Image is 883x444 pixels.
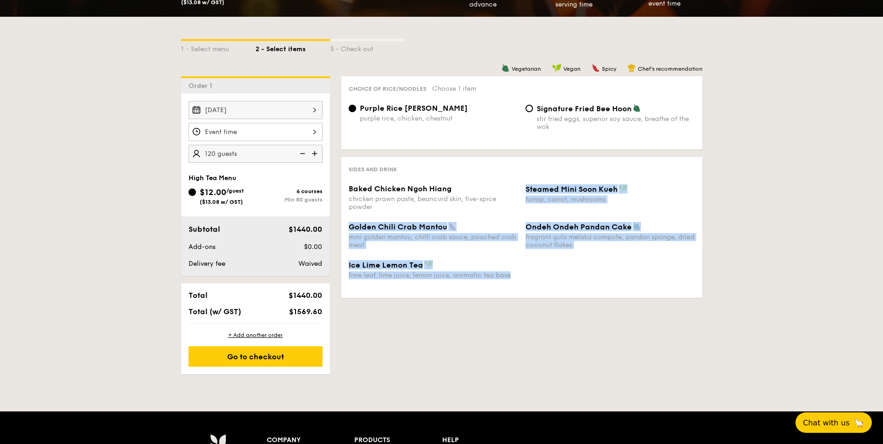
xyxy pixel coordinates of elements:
[256,188,323,195] div: 6 courses
[189,145,323,163] input: Number of guests
[638,66,702,72] span: Chef's recommendation
[189,82,216,90] span: Order 1
[189,188,196,196] input: $12.00/guest($13.08 w/ GST)6 coursesMin 80 guests
[448,222,457,230] img: icon-spicy.37a8142b.svg
[298,260,322,268] span: Waived
[349,166,397,173] span: Sides and Drink
[189,174,236,182] span: High Tea Menu
[537,104,632,113] span: Signature Fried Bee Hoon
[853,417,864,428] span: 🦙
[256,196,323,203] div: Min 80 guests
[633,222,641,230] img: icon-vegetarian.fe4039eb.svg
[189,307,241,316] span: Total (w/ GST)
[360,114,518,122] div: purple rice, chicken, chestnut
[526,195,695,203] div: turnip, carrot, mushrooms
[592,64,600,72] img: icon-spicy.37a8142b.svg
[309,145,323,162] img: icon-add.58712e84.svg
[189,331,323,339] div: + Add another order
[189,225,220,234] span: Subtotal
[795,412,872,433] button: Chat with us🦙
[189,101,323,119] input: Event date
[189,291,208,300] span: Total
[349,184,452,193] span: Baked Chicken Ngoh Hiang
[189,346,323,367] div: Go to checkout
[189,243,216,251] span: Add-ons
[349,271,518,279] div: lime leaf, lime juice, lemon juice, aromatic tea base
[360,104,468,113] span: Purple Rice [PERSON_NAME]
[349,261,423,269] span: Ice Lime Lemon Tea
[424,260,433,269] img: icon-vegan.f8ff3823.svg
[189,260,225,268] span: Delivery fee
[526,233,695,249] div: fragrant gula melaka compote, pandan sponge, dried coconut flakes
[627,64,636,72] img: icon-chef-hat.a58ddaea.svg
[289,225,322,234] span: $1440.00
[181,41,256,54] div: 1 - Select menu
[349,105,356,112] input: Purple Rice [PERSON_NAME]purple rice, chicken, chestnut
[304,243,322,251] span: $0.00
[289,307,322,316] span: $1569.60
[289,291,322,300] span: $1440.00
[803,418,849,427] span: Chat with us
[432,85,476,93] span: Choose 1 item
[349,195,518,211] div: chicken prawn paste, beancurd skin, five-spice powder
[512,66,541,72] span: Vegetarian
[602,66,616,72] span: Spicy
[526,185,618,194] span: Steamed Mini Soon Kueh
[619,184,628,193] img: icon-vegan.f8ff3823.svg
[226,188,244,194] span: /guest
[563,66,580,72] span: Vegan
[189,123,323,141] input: Event time
[526,222,632,231] span: Ondeh Ondeh Pandan Cake
[633,104,641,112] img: icon-vegetarian.fe4039eb.svg
[552,64,561,72] img: icon-vegan.f8ff3823.svg
[526,105,533,112] input: Signature Fried Bee Hoonstir fried eggs, superior soy sauce, breathe of the wok
[200,187,226,197] span: $12.00
[349,233,518,249] div: mini golden mantou, chilli crab sauce, poached crab meat
[349,86,426,92] span: Choice of rice/noodles
[537,115,695,131] div: stir fried eggs, superior soy sauce, breathe of the wok
[501,64,510,72] img: icon-vegetarian.fe4039eb.svg
[349,222,447,231] span: Golden Chili Crab Mantou
[256,41,330,54] div: 2 - Select items
[200,199,243,205] span: ($13.08 w/ GST)
[330,41,404,54] div: 3 - Check out
[295,145,309,162] img: icon-reduce.1d2dbef1.svg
